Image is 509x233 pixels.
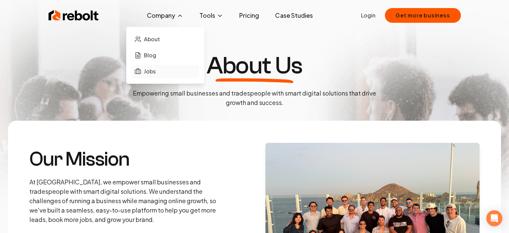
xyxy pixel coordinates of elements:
[19,11,33,16] div: v 4.0.25
[385,8,461,23] button: Get more business
[486,210,502,226] div: Open Intercom Messenger
[68,39,73,44] img: tab_keywords_by_traffic_grey.svg
[361,11,375,19] a: Login
[11,11,16,16] img: logo_orange.svg
[75,40,110,44] div: Keywords by Traffic
[17,17,74,23] div: Domain: [DOMAIN_NAME]
[128,89,382,107] p: Empowering small businesses and tradespeople with smart digital solutions that drive growth and s...
[132,33,199,46] a: About
[11,17,16,23] img: website_grey.svg
[270,9,318,22] a: Case Studies
[194,9,229,22] button: Tools
[234,9,264,22] a: Pricing
[132,65,199,78] a: Jobs
[49,9,99,22] img: Rebolt Logo
[27,40,60,44] div: Domain Overview
[19,39,25,44] img: tab_domain_overview_orange.svg
[144,51,156,59] span: Blog
[144,67,156,75] span: Jobs
[142,9,189,22] button: Company
[206,54,302,78] h1: About Us
[29,149,222,169] h3: Our Mission
[144,35,160,43] span: About
[132,49,199,62] a: Blog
